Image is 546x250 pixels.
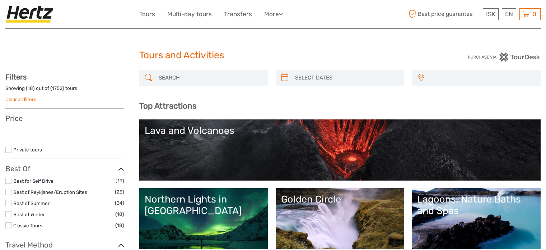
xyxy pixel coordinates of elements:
input: SEARCH [156,72,265,84]
a: Lava and Volcanoes [145,125,535,175]
span: 0 [531,10,537,18]
a: Best for Self Drive [13,178,53,184]
a: Transfers [224,9,252,19]
input: SELECT DATES [292,72,401,84]
a: Multi-day tours [167,9,212,19]
span: (18) [115,210,124,218]
strong: Filters [5,73,27,81]
a: Golden Circle [281,194,399,244]
a: More [264,9,283,19]
label: 1752 [52,85,62,92]
a: Lagoons, Nature Baths and Spas [417,194,535,244]
a: Northern Lights in [GEOGRAPHIC_DATA] [145,194,263,244]
div: Lagoons, Nature Baths and Spas [417,194,535,217]
span: (34) [115,199,124,207]
span: Best price guarantee [407,8,481,20]
a: Clear all filters [5,96,36,102]
a: Tours [139,9,155,19]
div: Northern Lights in [GEOGRAPHIC_DATA] [145,194,263,217]
div: Lava and Volcanoes [145,125,535,136]
img: Hertz [5,5,56,23]
b: Top Attractions [139,101,196,111]
label: 18 [28,85,33,92]
a: Best of Winter [13,212,45,217]
div: Golden Circle [281,194,399,205]
img: PurchaseViaTourDesk.png [468,53,541,62]
div: Showing ( ) out of ( ) tours [5,85,124,96]
a: Classic Tours [13,223,42,228]
h1: Tours and Activities [139,50,407,61]
h3: Best Of [5,164,124,173]
h3: Travel Method [5,241,124,249]
span: (18) [115,221,124,229]
a: Private tours [13,147,42,153]
h3: Price [5,114,124,123]
span: ISK [486,10,495,18]
a: Best of Reykjanes/Eruption Sites [13,189,87,195]
a: Best of Summer [13,200,50,206]
div: EN [502,8,516,20]
span: (19) [116,177,124,185]
span: (23) [115,188,124,196]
